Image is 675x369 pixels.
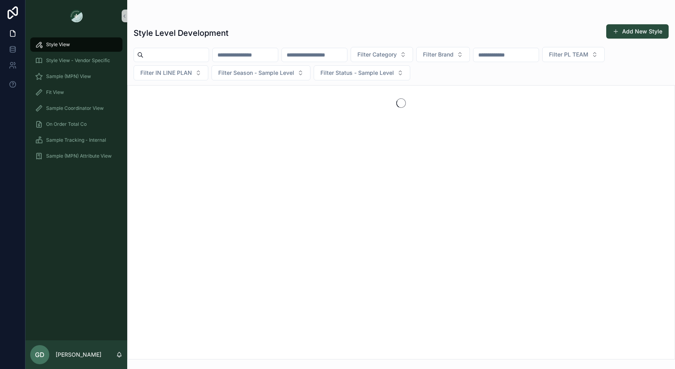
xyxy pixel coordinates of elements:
span: Sample (MPN) View [46,73,91,80]
button: Add New Style [606,24,669,39]
a: Sample Tracking - Internal [30,133,122,147]
span: Filter PL TEAM [549,51,588,59]
span: On Order Total Co [46,121,87,127]
span: Style View - Vendor Specific [46,57,110,64]
a: On Order Total Co [30,117,122,131]
span: Sample Coordinator View [46,105,104,111]
p: [PERSON_NAME] [56,351,101,359]
span: Filter Status - Sample Level [320,69,394,77]
span: Filter IN LINE PLAN [140,69,192,77]
a: Style View - Vendor Specific [30,53,122,68]
button: Select Button [542,47,605,62]
div: scrollable content [25,32,127,174]
a: Sample (MPN) View [30,69,122,84]
span: GD [35,350,45,359]
a: Sample Coordinator View [30,101,122,115]
span: Fit View [46,89,64,96]
button: Select Button [211,65,310,80]
h1: Style Level Development [134,27,229,39]
img: App logo [70,10,83,22]
span: Filter Season - Sample Level [218,69,294,77]
span: Filter Category [357,51,397,59]
span: Filter Brand [423,51,454,59]
button: Select Button [416,47,470,62]
button: Select Button [134,65,208,80]
a: Style View [30,37,122,52]
button: Select Button [351,47,413,62]
a: Fit View [30,85,122,100]
span: Style View [46,41,70,48]
a: Sample (MPN) Attribute View [30,149,122,163]
span: Sample Tracking - Internal [46,137,106,143]
button: Select Button [314,65,410,80]
span: Sample (MPN) Attribute View [46,153,112,159]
